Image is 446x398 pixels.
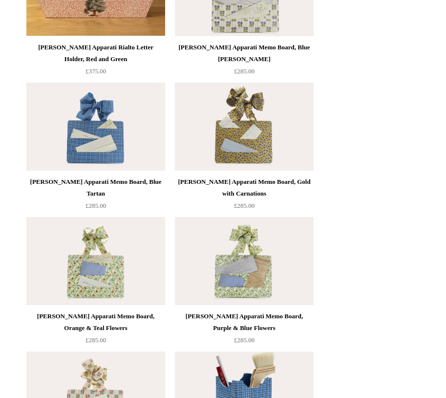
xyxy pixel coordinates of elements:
[234,67,255,75] span: £285.00
[175,217,314,305] a: Scanlon Apparati Memo Board, Purple & Blue Flowers Scanlon Apparati Memo Board, Purple & Blue Flo...
[175,217,314,305] img: Scanlon Apparati Memo Board, Purple & Blue Flowers
[85,336,106,344] span: £285.00
[175,42,314,82] a: [PERSON_NAME] Apparati Memo Board, Blue [PERSON_NAME] £285.00
[26,83,165,171] img: Scanlon Apparati Memo Board, Blue Tartan
[26,42,165,82] a: [PERSON_NAME] Apparati Rialto Letter Holder, Red and Green £375.00
[85,67,106,75] span: £375.00
[29,176,163,199] div: [PERSON_NAME] Apparati Memo Board, Blue Tartan
[26,217,165,305] a: Scanlon Apparati Memo Board, Orange & Teal Flowers Scanlon Apparati Memo Board, Orange & Teal Flo...
[177,176,311,199] div: [PERSON_NAME] Apparati Memo Board, Gold with Carnations
[26,83,165,171] a: Scanlon Apparati Memo Board, Blue Tartan Scanlon Apparati Memo Board, Blue Tartan
[29,310,163,334] div: [PERSON_NAME] Apparati Memo Board, Orange & Teal Flowers
[26,310,165,351] a: [PERSON_NAME] Apparati Memo Board, Orange & Teal Flowers £285.00
[177,42,311,65] div: [PERSON_NAME] Apparati Memo Board, Blue [PERSON_NAME]
[175,83,314,171] a: Scanlon Apparati Memo Board, Gold with Carnations Scanlon Apparati Memo Board, Gold with Carnations
[29,42,163,65] div: [PERSON_NAME] Apparati Rialto Letter Holder, Red and Green
[26,176,165,216] a: [PERSON_NAME] Apparati Memo Board, Blue Tartan £285.00
[175,310,314,351] a: [PERSON_NAME] Apparati Memo Board, Purple & Blue Flowers £285.00
[177,310,311,334] div: [PERSON_NAME] Apparati Memo Board, Purple & Blue Flowers
[85,202,106,209] span: £285.00
[26,217,165,305] img: Scanlon Apparati Memo Board, Orange & Teal Flowers
[234,202,255,209] span: £285.00
[175,176,314,216] a: [PERSON_NAME] Apparati Memo Board, Gold with Carnations £285.00
[175,83,314,171] img: Scanlon Apparati Memo Board, Gold with Carnations
[234,336,255,344] span: £285.00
